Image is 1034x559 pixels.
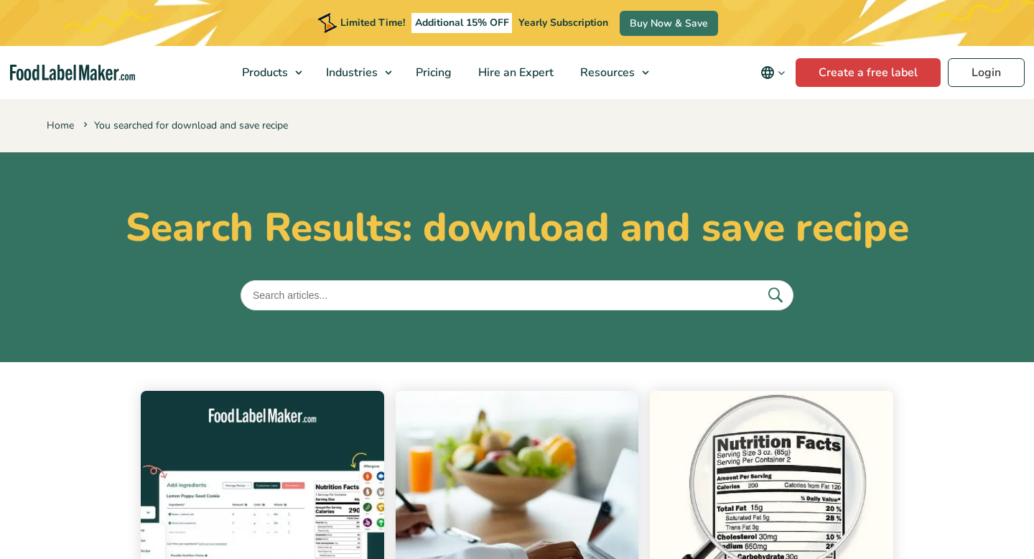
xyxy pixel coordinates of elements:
span: Pricing [411,65,453,80]
span: Yearly Subscription [518,16,608,29]
input: Search articles... [241,280,793,310]
span: You searched for download and save recipe [80,119,288,132]
a: Home [47,119,74,132]
a: Buy Now & Save [620,11,718,36]
span: Resources [576,65,636,80]
a: Industries [313,46,399,99]
button: Change language [750,58,796,87]
span: Industries [322,65,379,80]
span: Products [238,65,289,80]
a: Food Label Maker homepage [10,65,136,81]
a: Login [948,58,1025,87]
span: Limited Time! [340,16,405,29]
a: Create a free label [796,58,941,87]
span: Additional 15% OFF [411,13,513,33]
span: Hire an Expert [474,65,555,80]
a: Hire an Expert [465,46,564,99]
a: Pricing [403,46,462,99]
a: Resources [567,46,656,99]
a: Products [229,46,309,99]
h1: Search Results: download and save recipe [47,204,987,251]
